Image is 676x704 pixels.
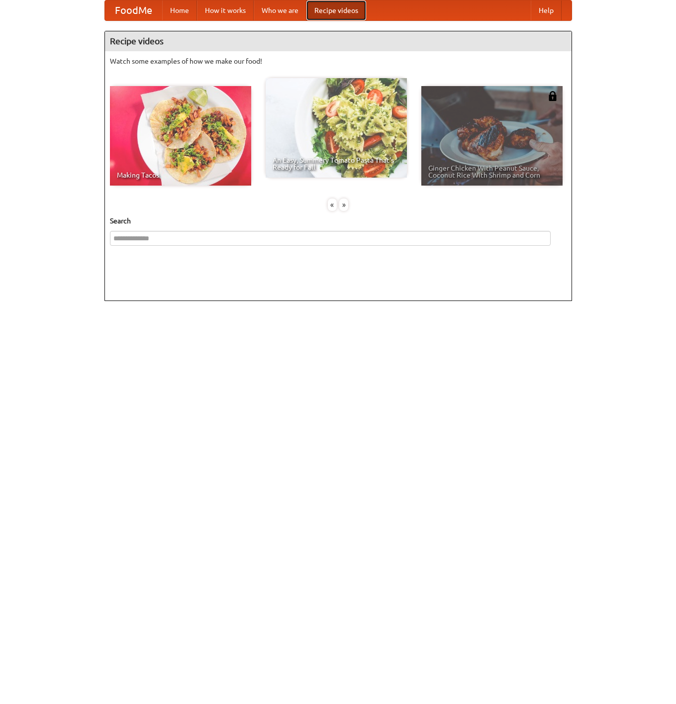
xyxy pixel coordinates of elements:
span: Making Tacos [117,172,244,179]
a: Who we are [254,0,306,20]
h5: Search [110,216,567,226]
p: Watch some examples of how we make our food! [110,56,567,66]
span: An Easy, Summery Tomato Pasta That's Ready for Fall [273,157,400,171]
div: « [328,199,337,211]
a: FoodMe [105,0,162,20]
a: Recipe videos [306,0,366,20]
a: How it works [197,0,254,20]
a: An Easy, Summery Tomato Pasta That's Ready for Fall [266,78,407,178]
img: 483408.png [548,91,558,101]
a: Making Tacos [110,86,251,186]
a: Home [162,0,197,20]
h4: Recipe videos [105,31,572,51]
div: » [339,199,348,211]
a: Help [531,0,562,20]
